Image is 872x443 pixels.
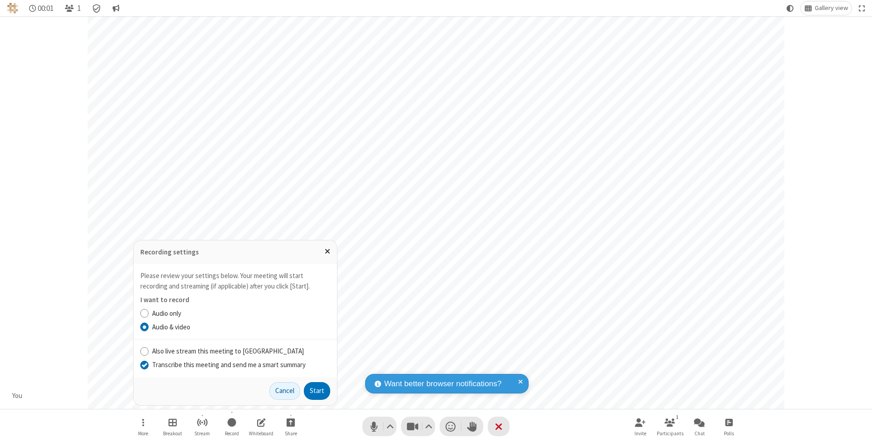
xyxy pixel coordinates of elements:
[277,413,304,439] button: Start sharing
[384,417,396,436] button: Audio settings
[248,413,275,439] button: Open shared whiteboard
[88,1,105,15] div: Meeting details Encryption enabled
[657,431,684,436] span: Participants
[285,431,297,436] span: Share
[362,417,396,436] button: Mute (⌘+Shift+A)
[461,417,483,436] button: Raise hand
[855,1,869,15] button: Fullscreen
[440,417,461,436] button: Send a reaction
[163,431,182,436] span: Breakout
[152,309,330,319] label: Audio only
[304,382,330,400] button: Start
[674,413,681,421] div: 1
[815,5,848,12] span: Gallery view
[152,322,330,333] label: Audio & video
[686,413,713,439] button: Open chat
[152,360,330,370] label: Transcribe this meeting and send me a smart summary
[225,431,239,436] span: Record
[218,413,245,439] button: Record
[249,431,273,436] span: Whiteboard
[634,431,646,436] span: Invite
[194,431,210,436] span: Stream
[269,382,300,400] button: Cancel
[7,3,18,14] img: QA Selenium DO NOT DELETE OR CHANGE
[715,413,743,439] button: Open poll
[783,1,798,15] button: Using system theme
[38,4,54,13] span: 00:01
[25,1,58,15] div: Timer
[9,391,26,401] div: You
[140,271,310,290] label: Please review your settings below. Your meeting will start recording and streaming (if applicable...
[152,346,330,357] label: Also live stream this meeting to [GEOGRAPHIC_DATA]
[159,413,186,439] button: Manage Breakout Rooms
[384,378,501,390] span: Want better browser notifications?
[109,1,123,15] button: Conversation
[140,248,199,256] label: Recording settings
[188,413,216,439] button: Start streaming
[801,1,852,15] button: Change layout
[656,413,684,439] button: Open participant list
[724,431,734,436] span: Polls
[627,413,654,439] button: Invite participants (⌘+Shift+I)
[129,413,157,439] button: Open menu
[694,431,705,436] span: Chat
[318,240,337,263] button: Close popover
[488,417,510,436] button: End or leave meeting
[138,431,148,436] span: More
[61,1,84,15] button: Open participant list
[401,417,435,436] button: Stop video (⌘+Shift+V)
[140,295,189,304] label: I want to record
[77,4,81,13] span: 1
[423,417,435,436] button: Video setting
